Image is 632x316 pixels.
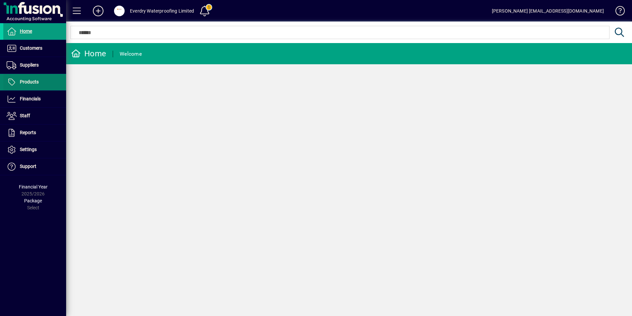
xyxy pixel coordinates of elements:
a: Suppliers [3,57,66,74]
span: Staff [20,113,30,118]
a: Knowledge Base [611,1,624,23]
span: Financials [20,96,41,101]
button: Profile [109,5,130,17]
span: Customers [20,45,42,51]
span: Suppliers [20,62,39,68]
button: Add [88,5,109,17]
a: Settings [3,141,66,158]
span: Home [20,28,32,34]
div: Home [71,48,106,59]
div: [PERSON_NAME] [EMAIL_ADDRESS][DOMAIN_NAME] [492,6,604,16]
span: Support [20,164,36,169]
span: Products [20,79,39,84]
span: Financial Year [19,184,48,189]
a: Support [3,158,66,175]
a: Reports [3,125,66,141]
a: Customers [3,40,66,57]
div: Everdry Waterproofing Limited [130,6,194,16]
a: Staff [3,108,66,124]
div: Welcome [120,49,142,59]
a: Products [3,74,66,90]
a: Financials [3,91,66,107]
span: Reports [20,130,36,135]
span: Settings [20,147,37,152]
span: Package [24,198,42,203]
